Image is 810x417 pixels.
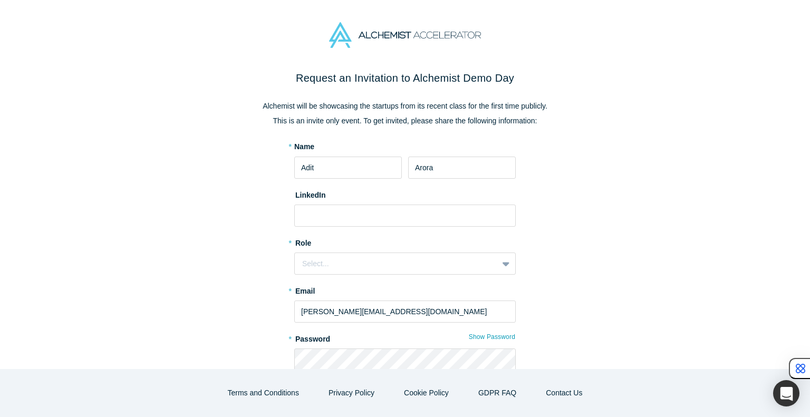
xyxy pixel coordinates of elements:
[393,384,460,402] button: Cookie Policy
[294,234,516,249] label: Role
[294,330,516,345] label: Password
[317,384,385,402] button: Privacy Policy
[217,384,310,402] button: Terms and Conditions
[302,258,490,269] div: Select...
[184,101,626,112] p: Alchemist will be showcasing the startups from its recent class for the first time publicly.
[184,115,626,127] p: This is an invite only event. To get invited, please share the following information:
[468,330,516,344] button: Show Password
[184,70,626,86] h2: Request an Invitation to Alchemist Demo Day
[467,384,527,402] a: GDPR FAQ
[329,22,481,48] img: Alchemist Accelerator Logo
[408,157,516,179] input: Last Name
[294,186,326,201] label: LinkedIn
[294,282,516,297] label: Email
[535,384,593,402] button: Contact Us
[294,157,402,179] input: First Name
[294,141,314,152] label: Name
